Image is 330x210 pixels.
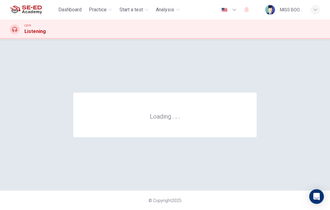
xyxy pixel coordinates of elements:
h6: Loading [150,112,180,120]
span: Analysis [156,6,174,13]
span: Practice [89,6,107,13]
a: SE-ED Academy logo [10,4,56,16]
button: Dashboard [56,4,84,15]
div: MISS BOONNISA ADULWATTANATHAM [280,6,303,13]
img: Profile picture [265,5,275,15]
button: Practice [86,4,115,15]
img: SE-ED Academy logo [10,4,42,16]
h6: . [178,111,180,121]
h6: . [175,111,177,121]
h6: . [172,111,174,121]
img: en [221,8,228,12]
span: © Copyright 2025 [148,198,182,203]
span: Start a test [119,6,143,13]
button: Analysis [153,4,182,15]
span: Dashboard [58,6,82,13]
h1: Listening [24,28,46,35]
button: Start a test [117,4,151,15]
span: CEFR [24,24,31,28]
div: Open Intercom Messenger [309,189,324,204]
